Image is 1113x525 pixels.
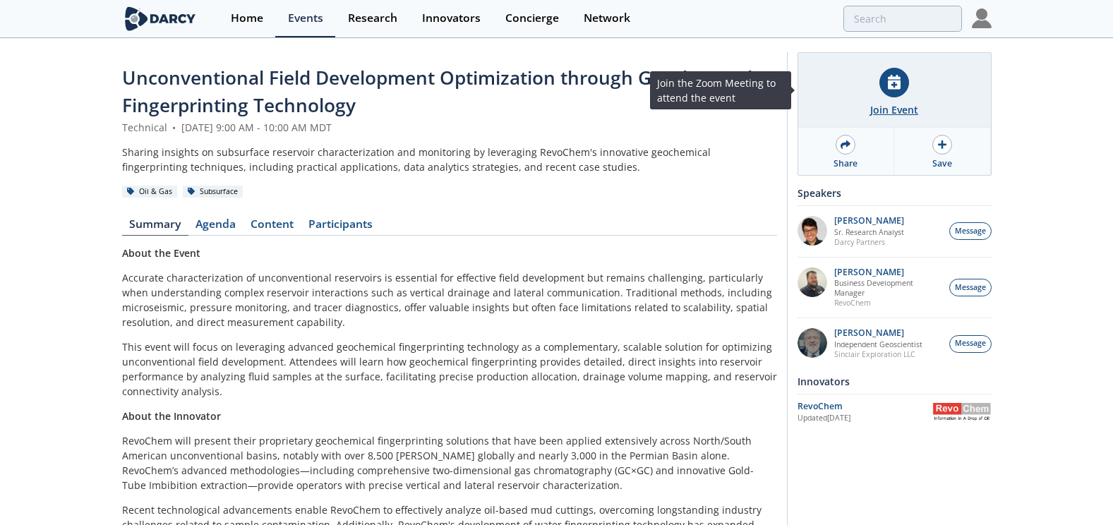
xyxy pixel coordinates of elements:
p: Sr. Research Analyst [834,227,904,237]
span: • [170,121,179,134]
p: RevoChem [834,298,941,308]
p: Sinclair Exploration LLC [834,349,922,359]
a: Summary [122,219,188,236]
button: Message [949,279,992,296]
img: logo-wide.svg [122,6,199,31]
div: Updated [DATE] [798,413,932,424]
div: Oil & Gas [122,186,178,198]
div: Home [231,13,263,24]
p: RevoChem will present their proprietary geochemical fingerprinting solutions that have been appli... [122,433,777,493]
div: Sharing insights on subsurface reservoir characterization and monitoring by leveraging RevoChem's... [122,145,777,174]
div: Research [348,13,397,24]
strong: About the Event [122,246,200,260]
div: Speakers [798,181,992,205]
img: 2k2ez1SvSiOh3gKHmcgF [798,267,827,297]
img: RevoChem [932,403,992,421]
div: Subsurface [183,186,243,198]
div: Innovators [422,13,481,24]
a: Agenda [188,219,243,236]
div: Events [288,13,323,24]
button: Message [949,222,992,240]
p: Business Development Manager [834,278,941,298]
a: Participants [301,219,380,236]
div: Concierge [505,13,559,24]
p: [PERSON_NAME] [834,267,941,277]
img: pfbUXw5ZTiaeWmDt62ge [798,216,827,246]
p: Accurate characterization of unconventional reservoirs is essential for effective field developme... [122,270,777,330]
span: Message [955,282,986,294]
a: RevoChem Updated[DATE] RevoChem [798,399,992,424]
p: [PERSON_NAME] [834,328,922,338]
div: Share [834,157,858,170]
p: [PERSON_NAME] [834,216,904,226]
img: 790b61d6-77b3-4134-8222-5cb555840c93 [798,328,827,358]
span: Message [955,338,986,349]
span: Unconventional Field Development Optimization through Geochemical Fingerprinting Technology [122,65,752,118]
div: Innovators [798,369,992,394]
div: Network [584,13,630,24]
p: This event will focus on leveraging advanced geochemical fingerprinting technology as a complemen... [122,339,777,399]
p: Darcy Partners [834,237,904,247]
img: Profile [972,8,992,28]
input: Advanced Search [843,6,962,32]
div: Save [932,157,952,170]
p: Independent Geoscientist [834,339,922,349]
button: Message [949,335,992,353]
span: Message [955,226,986,237]
div: Technical [DATE] 9:00 AM - 10:00 AM MDT [122,120,777,135]
strong: About the Innovator [122,409,221,423]
div: RevoChem [798,400,932,413]
div: Join Event [870,102,918,117]
a: Content [243,219,301,236]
